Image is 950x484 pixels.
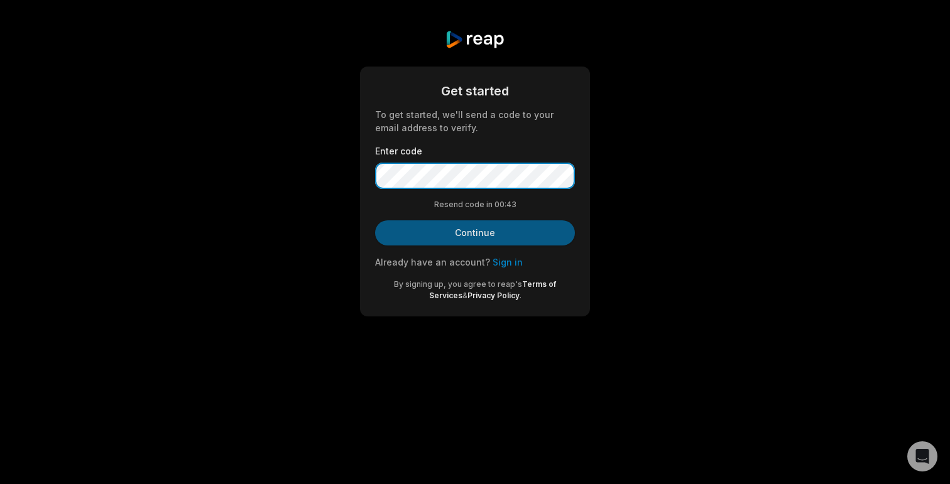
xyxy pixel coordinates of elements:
span: 43 [506,199,516,210]
img: reap [445,30,505,49]
span: By signing up, you agree to reap's [394,279,522,289]
div: Open Intercom Messenger [907,441,937,471]
div: Resend code in 00: [375,199,575,210]
span: & [462,291,467,300]
a: Sign in [493,257,523,267]
a: Terms of Services [429,279,557,300]
span: Already have an account? [375,257,490,267]
a: Privacy Policy [467,291,520,300]
div: To get started, we'll send a code to your email address to verify. [375,108,575,134]
label: Enter code [375,144,575,158]
div: Get started [375,82,575,100]
button: Continue [375,220,575,245]
span: . [520,291,521,300]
